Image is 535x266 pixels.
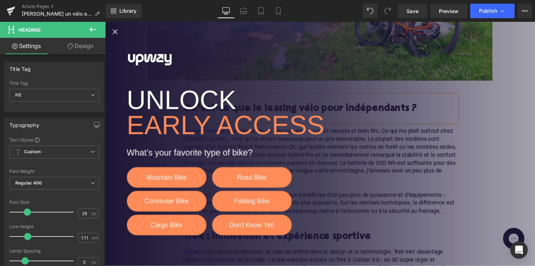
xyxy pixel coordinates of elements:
[119,8,136,14] span: Library
[9,200,99,205] div: Font Size
[22,4,106,9] a: Article Pages
[9,81,99,86] div: Title Tag
[106,4,142,18] a: New Library
[518,4,532,18] button: More
[9,118,39,128] div: Typography
[15,180,42,186] b: Regular 400
[19,27,41,33] span: Heading
[235,4,252,18] a: Laptop
[9,249,99,254] div: Letter Spacing
[9,62,31,72] div: Title Tag
[9,169,99,174] div: Font Weight
[110,173,191,194] button: Folding Bike
[22,197,104,218] button: Cargo Bike
[6,6,440,15] div: Close popup
[92,211,98,216] span: px
[380,4,395,18] button: Redo
[22,130,197,138] p: What’s your favorite type of bike?
[363,4,377,18] button: Undo
[439,7,459,15] span: Preview
[4,3,25,24] button: Gorgias live chat
[217,4,235,18] a: Desktop
[22,11,92,17] span: [PERSON_NAME] un vélo en tant qu’indépendant : pourquoi le faire ?
[22,148,104,170] button: Mountain Bike
[479,8,497,14] span: Publish
[9,137,99,143] div: Text Styles
[22,173,104,194] button: Commuter Bike
[270,4,287,18] a: Mobile
[92,260,98,265] span: px
[252,4,270,18] a: Tablet
[407,7,419,15] span: Save
[110,197,191,218] button: Don't Know Yet!
[92,235,98,240] span: em
[22,102,313,110] p: EARLY ACCESS
[430,4,467,18] a: Preview
[9,224,99,229] div: Line Height
[15,92,21,98] b: H2
[22,76,255,84] p: UNLOCK
[110,148,191,170] button: Road Bike
[22,32,70,46] img: Logo
[470,4,515,18] button: Publish
[24,149,41,155] b: Custom
[54,38,107,54] a: Design
[510,241,528,259] div: Open Intercom Messenger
